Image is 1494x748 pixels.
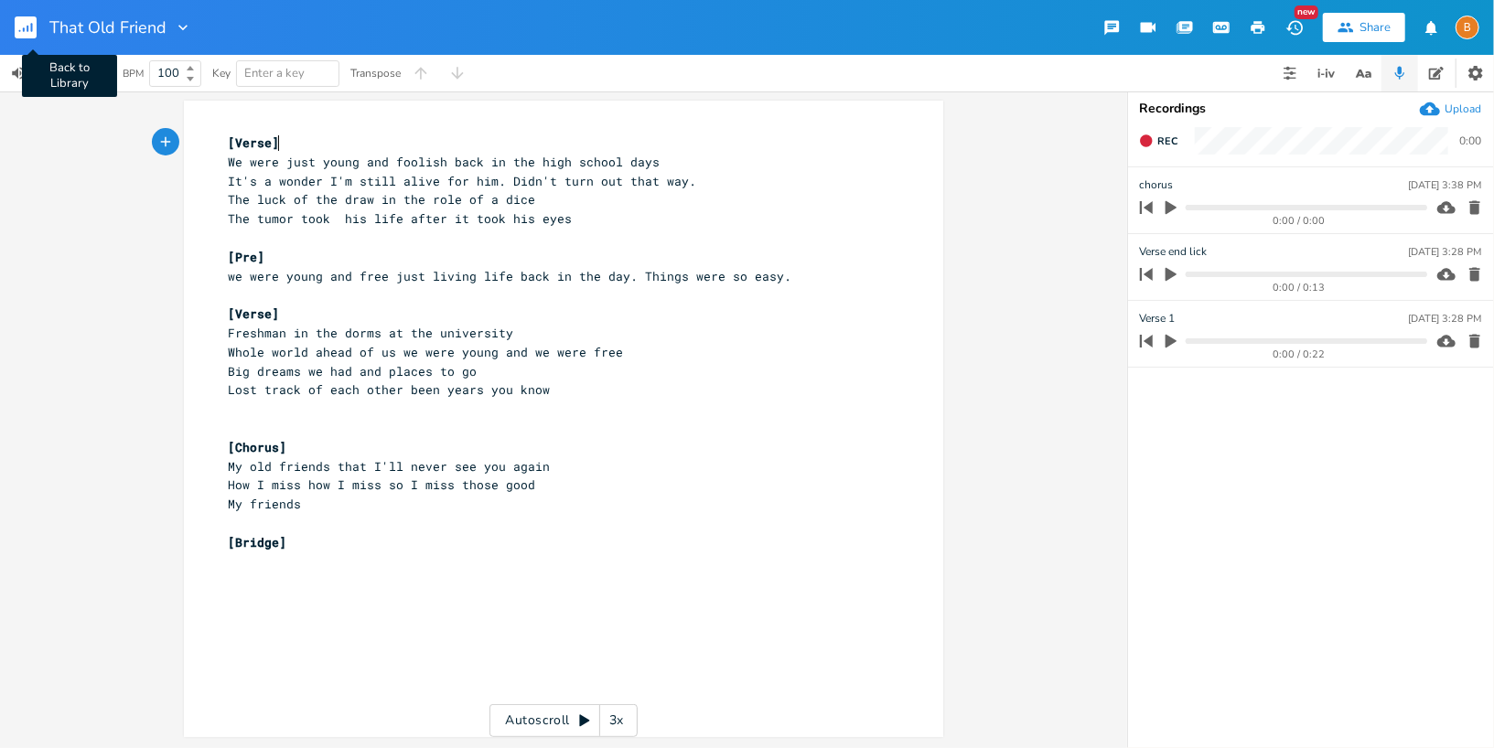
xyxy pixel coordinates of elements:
div: Transpose [350,68,401,79]
div: Upload [1445,102,1481,116]
span: It's a wonder I'm still alive for him. Didn't turn out that way. [228,173,696,189]
span: Rec [1157,134,1177,148]
div: Recordings [1139,102,1483,115]
span: Verse 1 [1139,310,1175,327]
div: [DATE] 3:38 PM [1408,180,1481,190]
span: Big dreams we had and places to go [228,363,477,379]
div: [DATE] 3:28 PM [1408,314,1481,324]
div: New [1295,5,1318,19]
span: Enter a key [244,65,305,81]
div: 0:00 / 0:00 [1171,216,1427,226]
span: we were young and free just living life back in the day. Things were so easy. [228,268,791,284]
div: Share [1360,19,1391,36]
span: How I miss how I miss so I miss those good [228,476,535,493]
button: Back to Library [15,5,51,49]
span: The luck of the draw in the role of a dice [228,191,535,208]
button: Upload [1420,99,1481,119]
button: B [1456,6,1479,48]
button: Share [1323,13,1405,42]
span: My friends [228,496,301,512]
span: That Old Friend [49,19,167,36]
span: Lost track of each other been years you know [228,381,550,398]
span: [Verse] [228,305,279,322]
span: My old friends that I'll never see you again [228,458,550,475]
button: New [1276,11,1313,44]
span: [Bridge] [228,534,286,550]
span: Freshman in the dorms at the university [228,325,513,341]
div: 3x [600,704,633,737]
button: Rec [1132,126,1185,155]
span: We were just young and foolish back in the high school days [228,154,660,170]
div: Autoscroll [489,704,638,737]
span: The tumor took his life after it took his eyes [228,210,572,227]
div: [DATE] 3:28 PM [1408,247,1481,257]
div: BPM [123,69,144,79]
span: chorus [1139,176,1173,194]
span: Whole world ahead of us we were young and we were free [228,344,623,360]
span: [Pre] [228,249,264,265]
div: Key [212,68,231,79]
span: Verse end lick [1139,243,1207,261]
div: 0:00 / 0:13 [1171,283,1427,293]
span: [Chorus] [228,439,286,455]
div: 0:00 / 0:22 [1171,349,1427,359]
div: 0:00 [1459,135,1481,146]
span: [Verse] [228,134,279,151]
div: Brian Lawley [1456,16,1479,39]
